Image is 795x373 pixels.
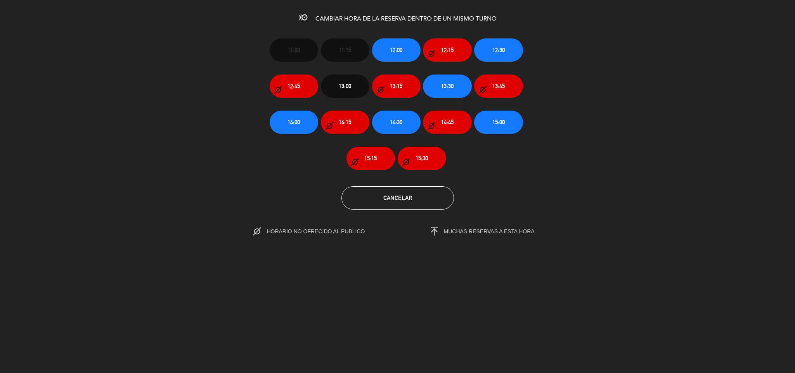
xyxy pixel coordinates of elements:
[444,228,535,234] span: MUCHAS RESERVAS A ESTA HORA
[321,111,369,134] button: 14:15
[474,38,523,62] button: 12:30
[288,45,300,54] span: 11:00
[372,111,421,134] button: 14:30
[364,154,377,163] span: 15:15
[474,75,523,98] button: 13:45
[492,45,505,54] span: 12:30
[321,38,369,62] button: 11:15
[270,38,318,62] button: 11:00
[441,82,454,90] span: 13:30
[372,75,421,98] button: 13:15
[270,75,318,98] button: 12:45
[423,111,471,134] button: 14:45
[339,118,351,127] span: 14:15
[423,75,471,98] button: 13:30
[339,82,351,90] span: 13:00
[339,45,351,54] span: 11:15
[321,75,369,98] button: 13:00
[423,38,471,62] button: 12:15
[267,228,381,234] span: HORARIO NO OFRECIDO AL PUBLICO
[288,118,300,127] span: 14:00
[492,118,505,127] span: 15:00
[390,118,402,127] span: 14:30
[383,194,412,201] span: Cancelar
[416,154,428,163] span: 15:30
[390,45,402,54] span: 12:00
[441,45,454,54] span: 12:15
[315,16,497,22] span: CAMBIAR HORA DE LA RESERVA DENTRO DE UN MISMO TURNO
[398,147,446,170] button: 15:30
[441,118,454,127] span: 14:45
[270,111,318,134] button: 14:00
[492,82,505,90] span: 13:45
[346,147,395,170] button: 15:15
[474,111,523,134] button: 15:00
[288,82,300,90] span: 12:45
[390,82,402,90] span: 13:15
[341,186,454,210] button: Cancelar
[372,38,421,62] button: 12:00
